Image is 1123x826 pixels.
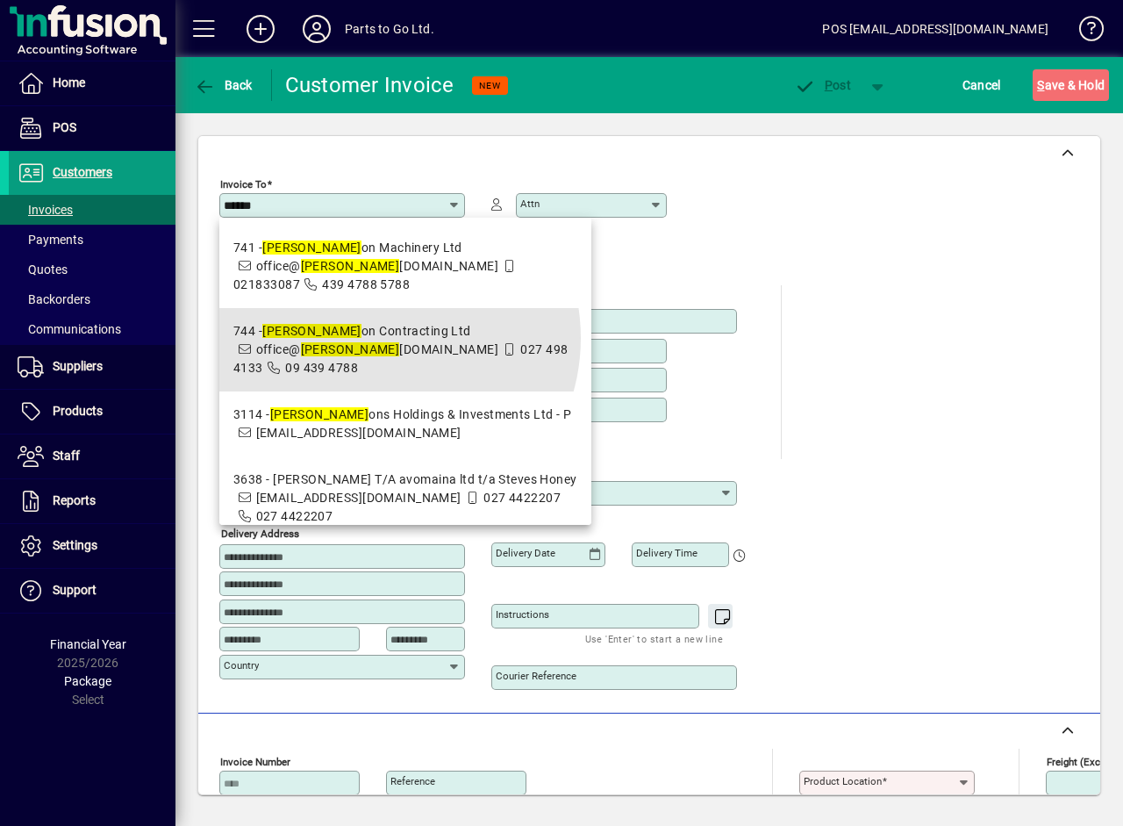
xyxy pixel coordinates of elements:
[53,449,80,463] span: Staff
[53,538,97,552] span: Settings
[18,322,121,336] span: Communications
[804,775,882,787] mat-label: Product location
[53,583,97,597] span: Support
[1037,78,1044,92] span: S
[520,198,540,210] mat-label: Attn
[496,547,555,559] mat-label: Delivery date
[53,359,103,373] span: Suppliers
[9,225,175,255] a: Payments
[18,203,73,217] span: Invoices
[322,277,410,291] span: 439 4788 5788
[219,225,591,308] mat-option: 741 - Harrison Machinery Ltd
[190,69,257,101] button: Back
[224,659,259,672] mat-label: Country
[9,479,175,523] a: Reports
[53,493,96,507] span: Reports
[256,259,498,273] span: office@ [DOMAIN_NAME]
[785,69,860,101] button: Post
[9,284,175,314] a: Backorders
[220,755,290,767] mat-label: Invoice number
[496,670,576,682] mat-label: Courier Reference
[262,241,361,255] em: [PERSON_NAME]
[175,69,272,101] app-page-header-button: Back
[194,78,253,92] span: Back
[479,80,501,91] span: NEW
[233,406,571,424] div: 3114 - ons Holdings & Investments Ltd - P
[962,71,1001,99] span: Cancel
[9,524,175,568] a: Settings
[636,547,697,559] mat-label: Delivery time
[50,637,126,651] span: Financial Year
[53,165,112,179] span: Customers
[18,233,83,247] span: Payments
[219,456,591,540] mat-option: 3638 - steven findley T/A avomaina ltd t/a Steves Honey
[219,308,591,391] mat-option: 744 - Harrison Contracting Ltd
[53,120,76,134] span: POS
[270,407,369,421] em: [PERSON_NAME]
[262,324,361,338] em: [PERSON_NAME]
[256,426,461,440] span: [EMAIL_ADDRESS][DOMAIN_NAME]
[585,628,723,649] mat-hint: Use 'Enter' to start a new line
[9,255,175,284] a: Quotes
[825,78,833,92] span: P
[18,292,90,306] span: Backorders
[256,342,498,356] span: office@ [DOMAIN_NAME]
[9,345,175,389] a: Suppliers
[285,71,454,99] div: Customer Invoice
[233,239,577,257] div: 741 - on Machinery Ltd
[18,262,68,277] span: Quotes
[9,569,175,613] a: Support
[9,106,175,150] a: POS
[1037,71,1105,99] span: ave & Hold
[289,13,345,45] button: Profile
[64,674,111,688] span: Package
[822,15,1048,43] div: POS [EMAIL_ADDRESS][DOMAIN_NAME]
[301,342,400,356] em: [PERSON_NAME]
[220,178,267,190] mat-label: Invoice To
[219,391,591,456] mat-option: 3114 - Harrisons Holdings & Investments Ltd - P
[256,491,461,505] span: [EMAIL_ADDRESS][DOMAIN_NAME]
[9,435,175,478] a: Staff
[233,277,300,291] span: 021833087
[390,775,435,787] mat-label: Reference
[9,390,175,434] a: Products
[1033,69,1109,101] button: Save & Hold
[301,259,400,273] em: [PERSON_NAME]
[53,75,85,90] span: Home
[285,361,358,375] span: 09 439 4788
[496,608,549,621] mat-label: Instructions
[483,491,561,505] span: 027 4422207
[1066,4,1101,61] a: Knowledge Base
[53,404,103,418] span: Products
[233,470,577,489] div: 3638 - [PERSON_NAME] T/A avomaina ltd t/a Steves Honey
[9,314,175,344] a: Communications
[958,69,1005,101] button: Cancel
[345,15,434,43] div: Parts to Go Ltd.
[9,195,175,225] a: Invoices
[794,78,851,92] span: ost
[9,61,175,105] a: Home
[256,509,333,523] span: 027 4422207
[233,322,577,341] div: 744 - on Contracting Ltd
[232,13,289,45] button: Add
